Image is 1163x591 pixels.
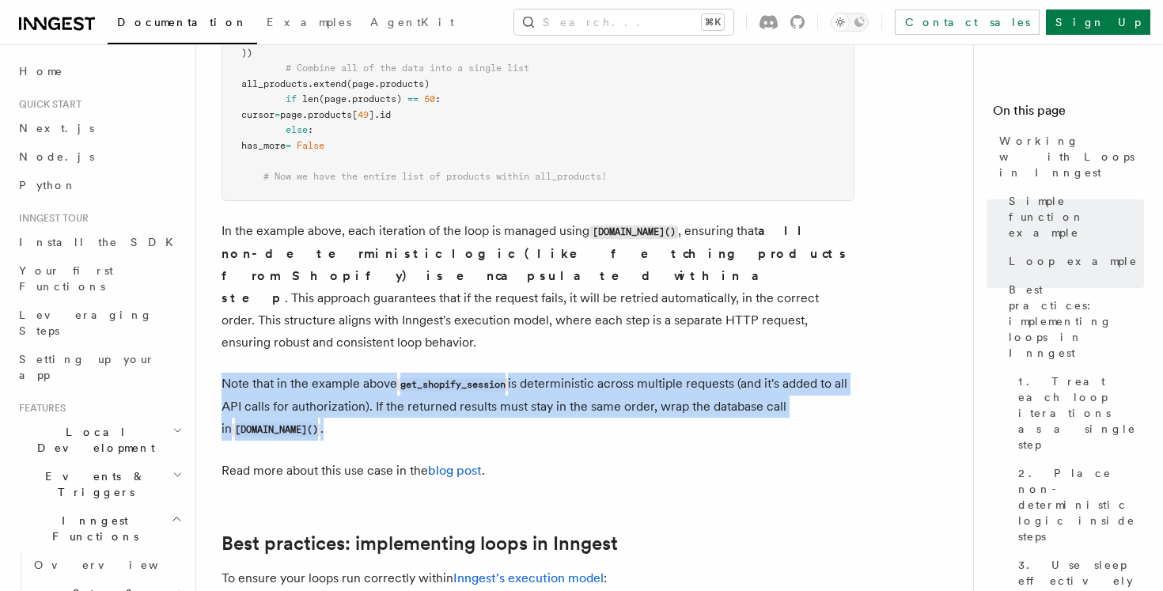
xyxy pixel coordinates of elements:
button: Local Development [13,418,186,462]
span: # Now we have the entire list of products within all_products! [263,171,607,182]
span: == [407,93,419,104]
span: AgentKit [370,16,454,28]
p: Read more about this use case in the . [222,460,854,482]
code: [DOMAIN_NAME]() [232,423,320,437]
span: Examples [267,16,351,28]
p: In the example above, each iteration of the loop is managed using , ensuring that . This approach... [222,220,854,354]
span: . [308,78,313,89]
span: Working with Loops in Inngest [999,133,1144,180]
span: Quick start [13,98,81,111]
span: if [286,93,297,104]
a: Best practices: implementing loops in Inngest [222,532,618,555]
span: Node.js [19,150,94,163]
span: # Combine all of the data into a single list [286,63,529,74]
a: Loop example [1002,247,1144,275]
button: Search...⌘K [514,9,733,35]
p: Note that in the example above is deterministic across multiple requests (and it's added to all A... [222,373,854,441]
span: Leveraging Steps [19,309,153,337]
span: Features [13,402,66,415]
span: 50 [424,93,435,104]
span: : [308,124,313,135]
a: 1. Treat each loop iterations as a single step [1012,367,1144,459]
a: Inngest's execution model [453,570,604,585]
span: )) [241,47,252,59]
kbd: ⌘K [702,14,724,30]
span: Events & Triggers [13,468,172,500]
span: Documentation [117,16,248,28]
a: Contact sales [895,9,1040,35]
span: Best practices: implementing loops in Inngest [1009,282,1144,361]
span: Setting up your app [19,353,155,381]
a: Node.js [13,142,186,171]
span: 2. Place non-deterministic logic inside steps [1018,465,1144,544]
a: Overview [28,551,186,579]
span: Python [19,179,77,191]
a: Working with Loops in Inngest [993,127,1144,187]
p: To ensure your loops run correctly within : [222,567,854,589]
span: Install the SDK [19,236,183,248]
span: [ [352,109,358,120]
span: (page.products) [347,78,430,89]
span: Overview [34,559,197,571]
span: else [286,124,308,135]
span: len [302,93,319,104]
span: False [297,140,324,151]
a: Install the SDK [13,228,186,256]
h4: On this page [993,101,1144,127]
span: ]. [369,109,380,120]
span: has_more [241,140,286,151]
span: all_products [241,78,308,89]
span: products [308,109,352,120]
span: Loop example [1009,253,1138,269]
a: Your first Functions [13,256,186,301]
a: Leveraging Steps [13,301,186,345]
span: (page.products) [319,93,402,104]
span: = [275,109,280,120]
span: : [435,93,441,104]
span: Simple function example [1009,193,1144,241]
span: . [302,109,308,120]
button: Toggle dark mode [831,13,869,32]
a: Best practices: implementing loops in Inngest [1002,275,1144,367]
a: Home [13,57,186,85]
button: Events & Triggers [13,462,186,506]
button: Inngest Functions [13,506,186,551]
span: = [286,140,291,151]
a: Examples [257,5,361,43]
span: id [380,109,391,120]
a: Documentation [108,5,257,44]
a: Setting up your app [13,345,186,389]
span: Local Development [13,424,172,456]
span: page [280,109,302,120]
span: Inngest Functions [13,513,171,544]
span: cursor [241,109,275,120]
span: Next.js [19,122,94,134]
a: Next.js [13,114,186,142]
span: 3. Use sleep effectively [1018,557,1144,589]
a: AgentKit [361,5,464,43]
code: [DOMAIN_NAME]() [589,225,678,239]
a: Python [13,171,186,199]
a: Sign Up [1046,9,1150,35]
span: 1. Treat each loop iterations as a single step [1018,373,1144,453]
span: Your first Functions [19,264,113,293]
a: blog post [428,463,482,478]
a: Simple function example [1002,187,1144,247]
span: extend [313,78,347,89]
span: 49 [358,109,369,120]
span: Inngest tour [13,212,89,225]
code: get_shopify_session [397,378,508,392]
a: 2. Place non-deterministic logic inside steps [1012,459,1144,551]
span: Home [19,63,63,79]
